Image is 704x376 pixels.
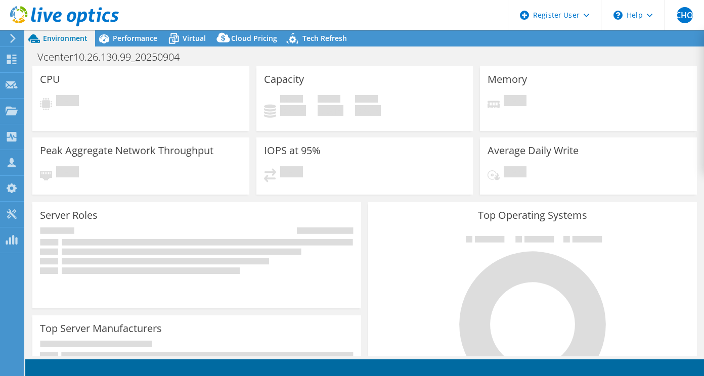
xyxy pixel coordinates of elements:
[113,33,157,43] span: Performance
[40,145,213,156] h3: Peak Aggregate Network Throughput
[56,166,79,180] span: Pending
[40,74,60,85] h3: CPU
[40,323,162,334] h3: Top Server Manufacturers
[677,7,693,23] span: CHO
[280,95,303,105] span: Used
[264,74,304,85] h3: Capacity
[318,95,340,105] span: Free
[355,105,381,116] h4: 0 GiB
[56,95,79,109] span: Pending
[318,105,343,116] h4: 0 GiB
[280,105,306,116] h4: 0 GiB
[504,166,526,180] span: Pending
[264,145,321,156] h3: IOPS at 95%
[302,33,347,43] span: Tech Refresh
[280,166,303,180] span: Pending
[376,210,689,221] h3: Top Operating Systems
[488,74,527,85] h3: Memory
[33,52,195,63] h1: Vcenter10.26.130.99_20250904
[613,11,623,20] svg: \n
[40,210,98,221] h3: Server Roles
[504,95,526,109] span: Pending
[488,145,579,156] h3: Average Daily Write
[231,33,277,43] span: Cloud Pricing
[43,33,87,43] span: Environment
[183,33,206,43] span: Virtual
[355,95,378,105] span: Total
